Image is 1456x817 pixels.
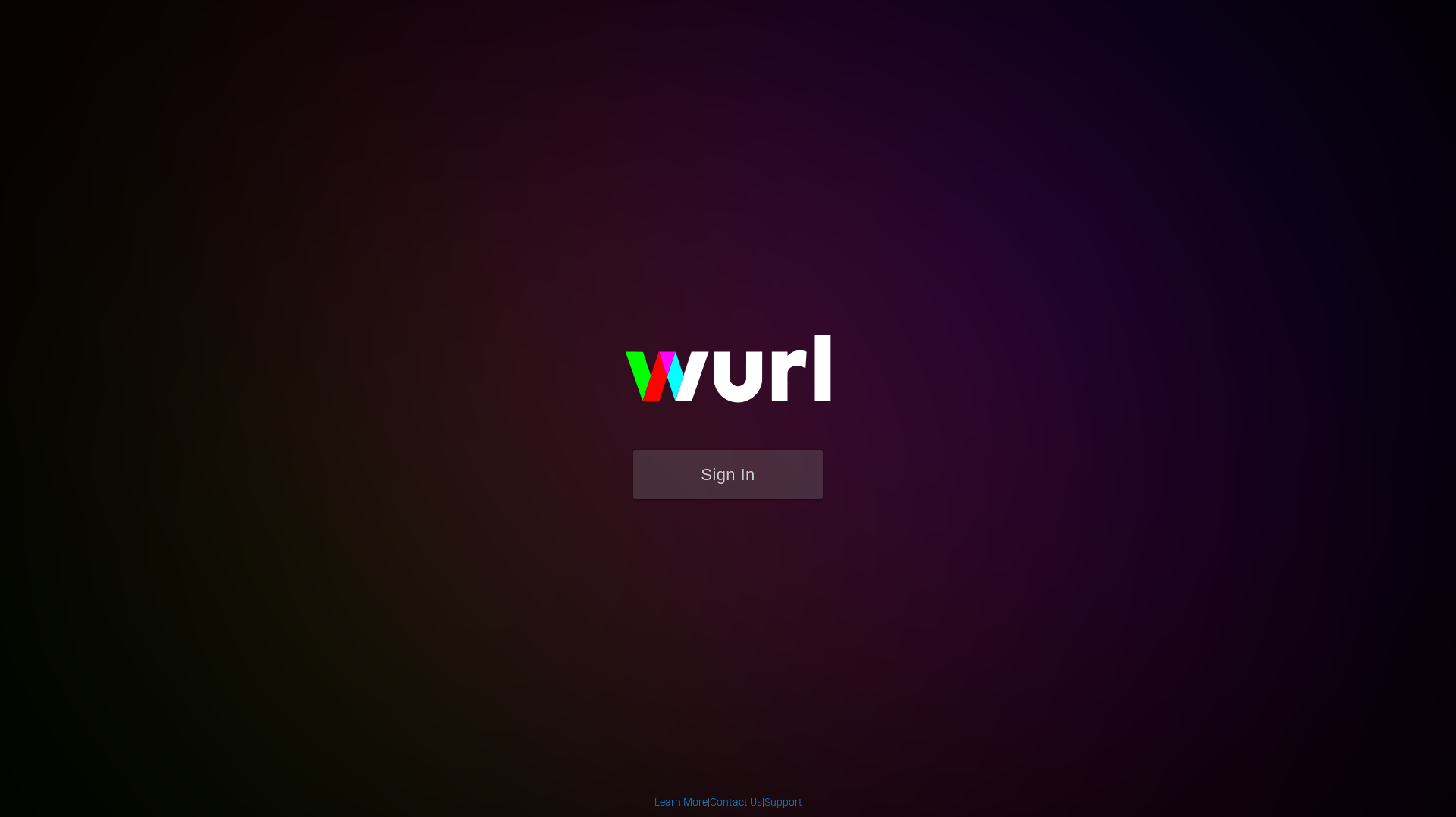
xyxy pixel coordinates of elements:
img: wurl-logo-on-black-223613ac3d8ba8fe6dc639794a292ebdb59501304c7dfd60c99c58986ef67473.svg [576,303,880,450]
div: | | [654,794,802,809]
a: Support [764,796,802,808]
a: Contact Us [710,796,762,808]
button: Sign In [633,450,823,499]
a: Learn More [654,796,708,808]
